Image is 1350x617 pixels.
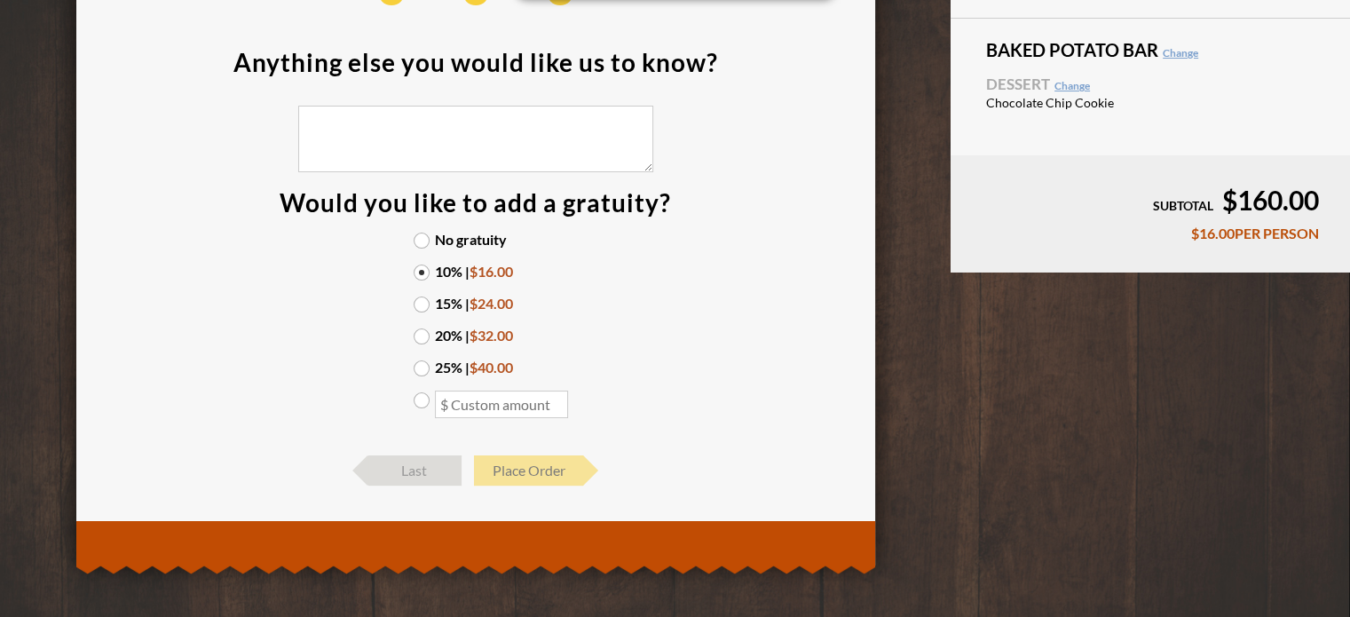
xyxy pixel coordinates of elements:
[986,76,1314,91] span: Dessert
[982,186,1319,213] div: $160.00
[986,41,1314,59] span: Baked Potato Bar
[368,455,462,486] span: Last
[470,263,513,280] span: $16.00
[280,190,671,215] div: Would you like to add a gratuity?
[414,265,538,279] label: 10% |
[982,226,1319,241] div: $16.00 PER PERSON
[1054,79,1090,92] a: Change
[414,297,538,311] label: 15% |
[414,328,538,343] label: 20% |
[470,295,513,312] span: $24.00
[470,359,513,376] span: $40.00
[470,327,513,344] span: $32.00
[435,391,568,418] input: $ Custom amount
[1163,46,1198,59] a: Change
[1153,198,1213,213] span: SUBTOTAL
[986,97,1141,109] span: Chocolate Chip Cookie
[474,455,583,486] span: Place Order
[414,360,538,375] label: 25% |
[414,233,538,247] label: No gratuity
[233,50,718,75] div: Anything else you would like us to know?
